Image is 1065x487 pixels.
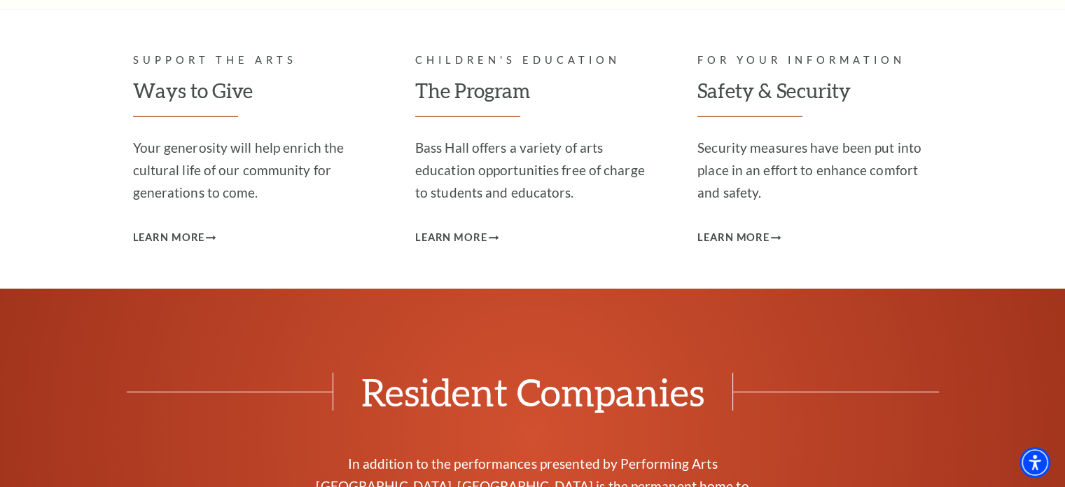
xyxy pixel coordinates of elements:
[415,137,650,204] p: Bass Hall offers a variety of arts education opportunities free of charge to students and educators.
[415,77,650,117] h2: The Program
[697,137,932,204] p: Security measures have been put into place in an effort to enhance comfort and safety.
[133,137,368,204] p: Your generosity will help enrich the cultural life of our community for generations to come.
[415,229,499,247] a: Learn More The Program
[415,52,650,69] p: Children's Education
[697,229,781,247] a: Learn More Safety & Security
[697,229,770,247] span: Learn More
[697,52,932,69] p: For Your Information
[697,77,932,117] h2: Safety & Security
[133,229,205,247] span: Learn More
[415,229,487,247] span: Learn More
[133,52,368,69] p: Support the Arts
[333,373,733,411] span: Resident Companies
[133,229,216,247] a: Learn More Ways to Give
[133,77,368,117] h2: Ways to Give
[1019,447,1050,478] div: Accessibility Menu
